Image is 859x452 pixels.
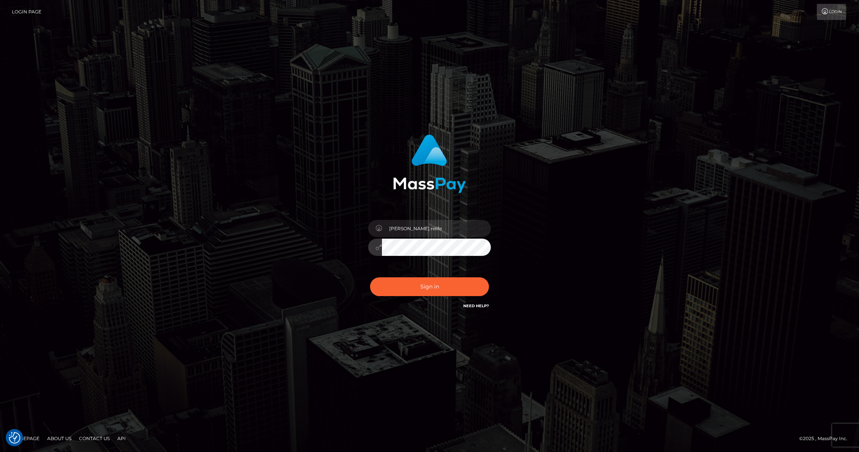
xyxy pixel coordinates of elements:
[8,432,43,444] a: Homepage
[382,220,491,237] input: Username...
[393,134,466,193] img: MassPay Login
[463,303,489,308] a: Need Help?
[370,277,489,296] button: Sign in
[9,432,20,444] img: Revisit consent button
[9,432,20,444] button: Consent Preferences
[44,432,74,444] a: About Us
[799,434,853,443] div: © 2025 , MassPay Inc.
[12,4,41,20] a: Login Page
[817,4,846,20] a: Login
[76,432,113,444] a: Contact Us
[114,432,129,444] a: API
